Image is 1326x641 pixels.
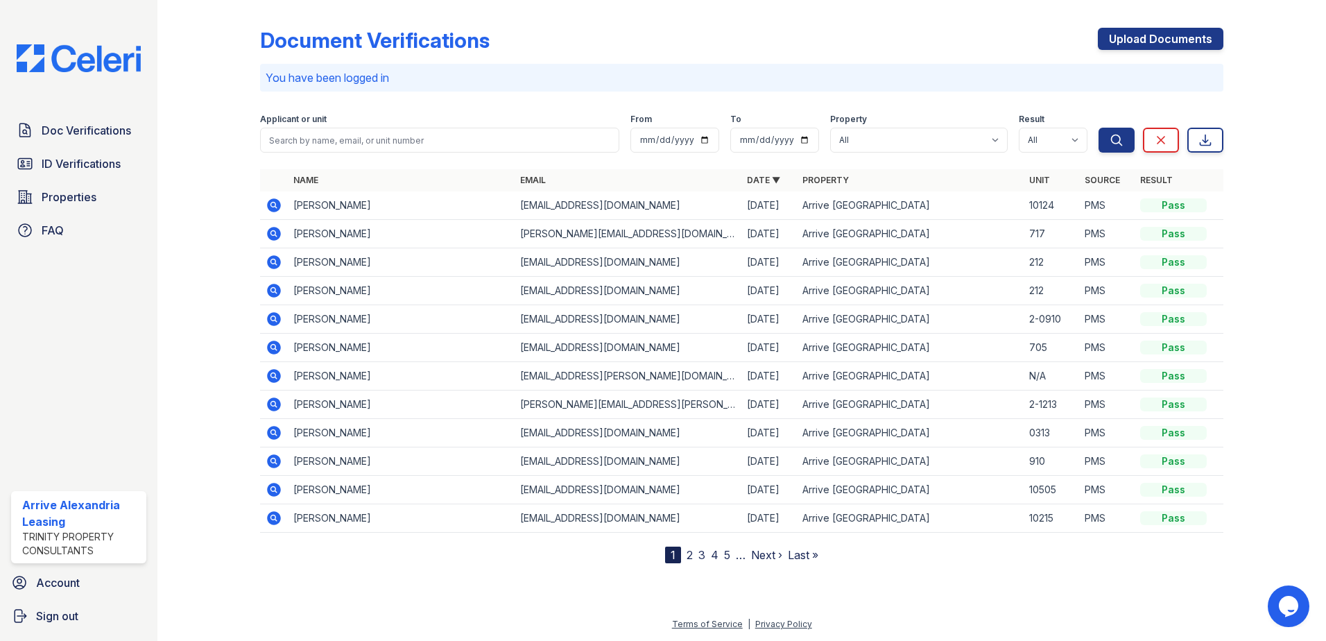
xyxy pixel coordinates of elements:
td: 212 [1024,248,1079,277]
td: 10505 [1024,476,1079,504]
a: Property [802,175,849,185]
td: N/A [1024,362,1079,391]
td: Arrive [GEOGRAPHIC_DATA] [797,391,1024,419]
label: From [630,114,652,125]
a: 3 [698,548,705,562]
td: Arrive [GEOGRAPHIC_DATA] [797,419,1024,447]
span: Properties [42,189,96,205]
iframe: chat widget [1268,586,1312,627]
td: 2-0910 [1024,305,1079,334]
td: Arrive [GEOGRAPHIC_DATA] [797,334,1024,362]
a: 4 [711,548,718,562]
td: [EMAIL_ADDRESS][DOMAIN_NAME] [515,419,741,447]
td: 212 [1024,277,1079,305]
td: 0313 [1024,419,1079,447]
td: [PERSON_NAME] [288,476,515,504]
label: Property [830,114,867,125]
div: Pass [1140,227,1207,241]
div: Pass [1140,369,1207,383]
td: [PERSON_NAME] [288,419,515,447]
a: 5 [724,548,730,562]
td: [EMAIL_ADDRESS][DOMAIN_NAME] [515,248,741,277]
label: Applicant or unit [260,114,327,125]
div: Pass [1140,398,1207,411]
div: Pass [1140,426,1207,440]
a: Account [6,569,152,597]
td: [DATE] [741,419,797,447]
td: [PERSON_NAME] [288,447,515,476]
td: [DATE] [741,248,797,277]
td: [PERSON_NAME] [288,391,515,419]
td: PMS [1079,277,1135,305]
a: Upload Documents [1098,28,1223,50]
div: Document Verifications [260,28,490,53]
td: [PERSON_NAME][EMAIL_ADDRESS][DOMAIN_NAME] [515,220,741,248]
td: [DATE] [741,447,797,476]
div: Trinity Property Consultants [22,530,141,558]
div: Pass [1140,483,1207,497]
button: Sign out [6,602,152,630]
span: FAQ [42,222,64,239]
td: [PERSON_NAME] [288,334,515,362]
td: PMS [1079,220,1135,248]
td: [PERSON_NAME] [288,305,515,334]
td: [DATE] [741,391,797,419]
td: [EMAIL_ADDRESS][DOMAIN_NAME] [515,305,741,334]
td: 910 [1024,447,1079,476]
a: Date ▼ [747,175,780,185]
a: Source [1085,175,1120,185]
td: [DATE] [741,334,797,362]
span: Doc Verifications [42,122,131,139]
td: [DATE] [741,191,797,220]
td: [EMAIL_ADDRESS][DOMAIN_NAME] [515,277,741,305]
td: PMS [1079,334,1135,362]
a: FAQ [11,216,146,244]
td: [EMAIL_ADDRESS][DOMAIN_NAME] [515,504,741,533]
td: [PERSON_NAME] [288,504,515,533]
td: [DATE] [741,305,797,334]
td: [DATE] [741,277,797,305]
span: Account [36,574,80,591]
div: Pass [1140,312,1207,326]
td: Arrive [GEOGRAPHIC_DATA] [797,362,1024,391]
a: Properties [11,183,146,211]
td: PMS [1079,305,1135,334]
td: [PERSON_NAME][EMAIL_ADDRESS][PERSON_NAME][DOMAIN_NAME] [515,391,741,419]
img: CE_Logo_Blue-a8612792a0a2168367f1c8372b55b34899dd931a85d93a1a3d3e32e68fde9ad4.png [6,44,152,72]
td: PMS [1079,504,1135,533]
a: Next › [751,548,782,562]
td: [EMAIL_ADDRESS][DOMAIN_NAME] [515,447,741,476]
span: … [736,547,746,563]
div: Arrive Alexandria Leasing [22,497,141,530]
div: Pass [1140,255,1207,269]
span: ID Verifications [42,155,121,172]
td: [EMAIL_ADDRESS][DOMAIN_NAME] [515,476,741,504]
a: Email [520,175,546,185]
td: 10215 [1024,504,1079,533]
td: [DATE] [741,504,797,533]
td: PMS [1079,391,1135,419]
td: Arrive [GEOGRAPHIC_DATA] [797,220,1024,248]
div: 1 [665,547,681,563]
a: Terms of Service [672,619,743,629]
td: Arrive [GEOGRAPHIC_DATA] [797,277,1024,305]
div: Pass [1140,198,1207,212]
a: Last » [788,548,818,562]
td: PMS [1079,191,1135,220]
td: Arrive [GEOGRAPHIC_DATA] [797,191,1024,220]
td: PMS [1079,476,1135,504]
td: Arrive [GEOGRAPHIC_DATA] [797,476,1024,504]
span: Sign out [36,608,78,624]
div: Pass [1140,341,1207,354]
td: [PERSON_NAME] [288,362,515,391]
td: [EMAIL_ADDRESS][PERSON_NAME][DOMAIN_NAME] [515,362,741,391]
td: [DATE] [741,476,797,504]
a: Result [1140,175,1173,185]
td: [EMAIL_ADDRESS][DOMAIN_NAME] [515,191,741,220]
td: Arrive [GEOGRAPHIC_DATA] [797,447,1024,476]
td: PMS [1079,248,1135,277]
a: 2 [687,548,693,562]
td: [PERSON_NAME] [288,191,515,220]
p: You have been logged in [266,69,1218,86]
td: [DATE] [741,362,797,391]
